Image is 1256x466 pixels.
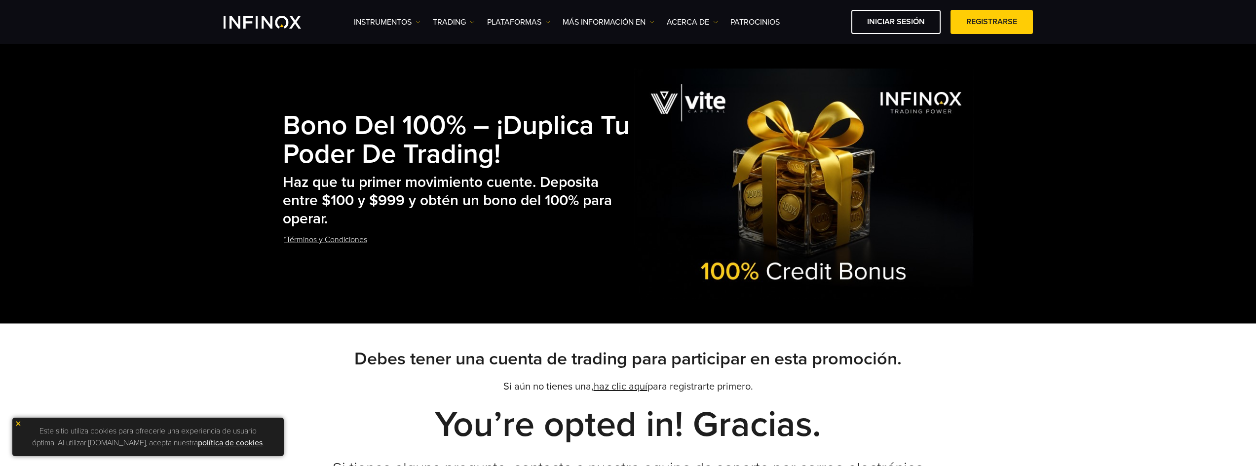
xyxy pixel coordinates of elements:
[730,16,780,28] a: Patrocinios
[354,348,902,369] strong: Debes tener una cuenta de trading para participar en esta promoción.
[433,16,475,28] a: TRADING
[283,109,630,171] strong: Bono del 100% – ¡Duplica tu poder de trading!
[17,423,279,451] p: Este sitio utiliza cookies para ofrecerle una experiencia de usuario óptima. Al utilizar [DOMAIN_...
[667,16,718,28] a: ACERCA DE
[354,16,420,28] a: Instrumentos
[283,174,634,228] h2: Haz que tu primer movimiento cuente. Deposita entre $100 y $999 y obtén un bono del 100% para ope...
[283,228,368,252] a: *Términos y Condiciones
[15,420,22,427] img: yellow close icon
[563,16,654,28] a: Más información en
[198,438,263,448] a: política de cookies
[594,381,647,393] a: haz clic aquí
[224,16,324,29] a: INFINOX Logo
[851,10,941,34] a: Iniciar sesión
[435,403,821,446] strong: You’re opted in! Gracias.
[951,10,1033,34] a: Registrarse
[487,16,550,28] a: PLATAFORMAS
[283,380,974,394] p: Si aún no tienes una, para registrarte primero.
